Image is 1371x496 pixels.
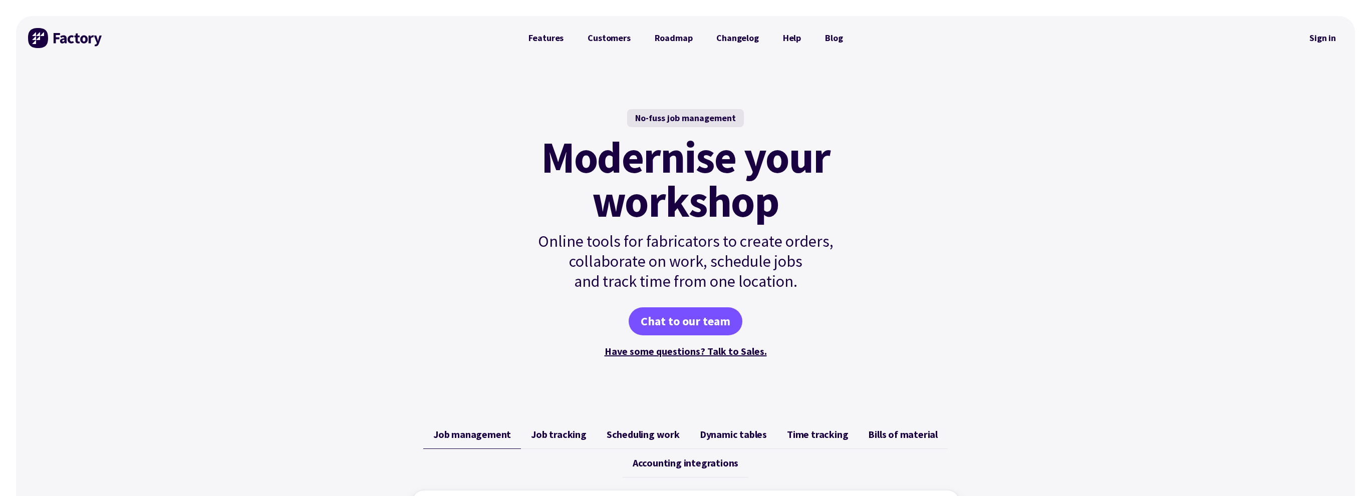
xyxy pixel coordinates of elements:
a: Have some questions? Talk to Sales. [605,345,767,357]
a: Features [516,28,576,48]
span: Job tracking [531,428,587,440]
iframe: Chat Widget [1204,388,1371,496]
div: No-fuss job management [627,109,744,127]
a: Customers [576,28,642,48]
a: Roadmap [643,28,705,48]
img: Factory [28,28,103,48]
nav: Primary Navigation [516,28,855,48]
span: Scheduling work [607,428,680,440]
nav: Secondary Navigation [1302,27,1343,50]
span: Job management [433,428,511,440]
span: Accounting integrations [633,457,738,469]
a: Help [771,28,813,48]
a: Blog [813,28,855,48]
mark: Modernise your workshop [541,135,830,223]
a: Sign in [1302,27,1343,50]
span: Bills of material [868,428,938,440]
p: Online tools for fabricators to create orders, collaborate on work, schedule jobs and track time ... [516,231,855,291]
a: Changelog [704,28,770,48]
span: Time tracking [787,428,848,440]
a: Chat to our team [629,307,742,335]
span: Dynamic tables [700,428,767,440]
